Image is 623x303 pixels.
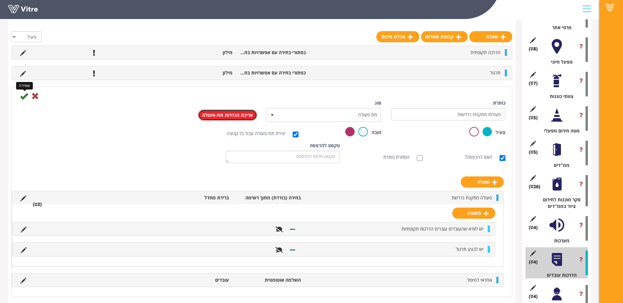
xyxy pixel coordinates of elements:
span: (5 ) [529,114,538,121]
label: האם להדפסה? [465,154,499,160]
a: טבלת סיכום [376,31,419,42]
div: צוותי כוננות [530,93,588,100]
div: פרטי אתר [530,24,588,31]
li: כפתורי בחירה עם אפשרויות בחירה [236,70,309,76]
span: (4 ) [529,259,538,265]
span: הדרכה תקופתית [471,49,501,55]
span: (4 ) [529,224,538,231]
input: יצירת תת-פעולה עבור כל קבוצה [293,131,299,137]
span: פעולה מתקנת נדרשת [452,194,492,201]
div: מערכות [530,237,588,244]
span: (8 ) [529,46,538,52]
label: סוג [375,100,381,106]
span: יש לבצע תרגול [456,246,483,252]
span: יש לוודא שהעובדים עוברים הדרכות תקופתיות [402,226,483,232]
a: קבוצת שאלות [421,31,468,42]
div: מטה חירום מפעלי [530,128,588,134]
label: טקסט להדפסה [310,142,340,149]
li: כפתורי בחירה עם אפשרויות בחירה [236,49,309,56]
span: (7 ) [529,80,538,87]
label: יצירת תת-פעולה עבור כל קבוצה [227,130,292,137]
li: (2 ) [30,201,45,208]
a: עריכת הגדרות תת-פעולה [198,110,257,121]
input: הסתרת כותרת [417,155,423,161]
span: תרגול [490,70,501,76]
li: מילון [163,70,236,76]
label: כותרת [493,100,505,106]
li: ברירת מחדל [161,194,232,201]
span: (4 ) [529,293,538,300]
span: (5 ) [529,149,538,155]
div: מפעל חיוני [530,59,588,65]
label: הסתרת כותרת [383,154,416,160]
input: האם להדפסה? [500,155,505,161]
span: select [267,109,278,121]
a: תשובה [452,208,495,219]
div: שמירה [16,82,33,90]
div: הדרכות עובדים [530,272,588,278]
li: השלמה אוטומטית [232,277,304,283]
div: סקר מוכנות לחירום ציוד בממ"דים [530,196,588,210]
span: (26 ) [529,183,540,190]
li: מילון [163,49,236,56]
div: ממ"דים [530,162,588,169]
label: חובה [371,129,381,136]
a: שאלה [461,176,504,188]
li: בחירה (בודדת) מתוך רשימה [232,194,304,201]
li: עובדים [161,277,232,283]
span: תת פעולה [278,109,381,121]
label: פעיל [496,129,505,136]
span: אחראי לטיפול [467,277,492,283]
a: שאלה [469,31,512,42]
